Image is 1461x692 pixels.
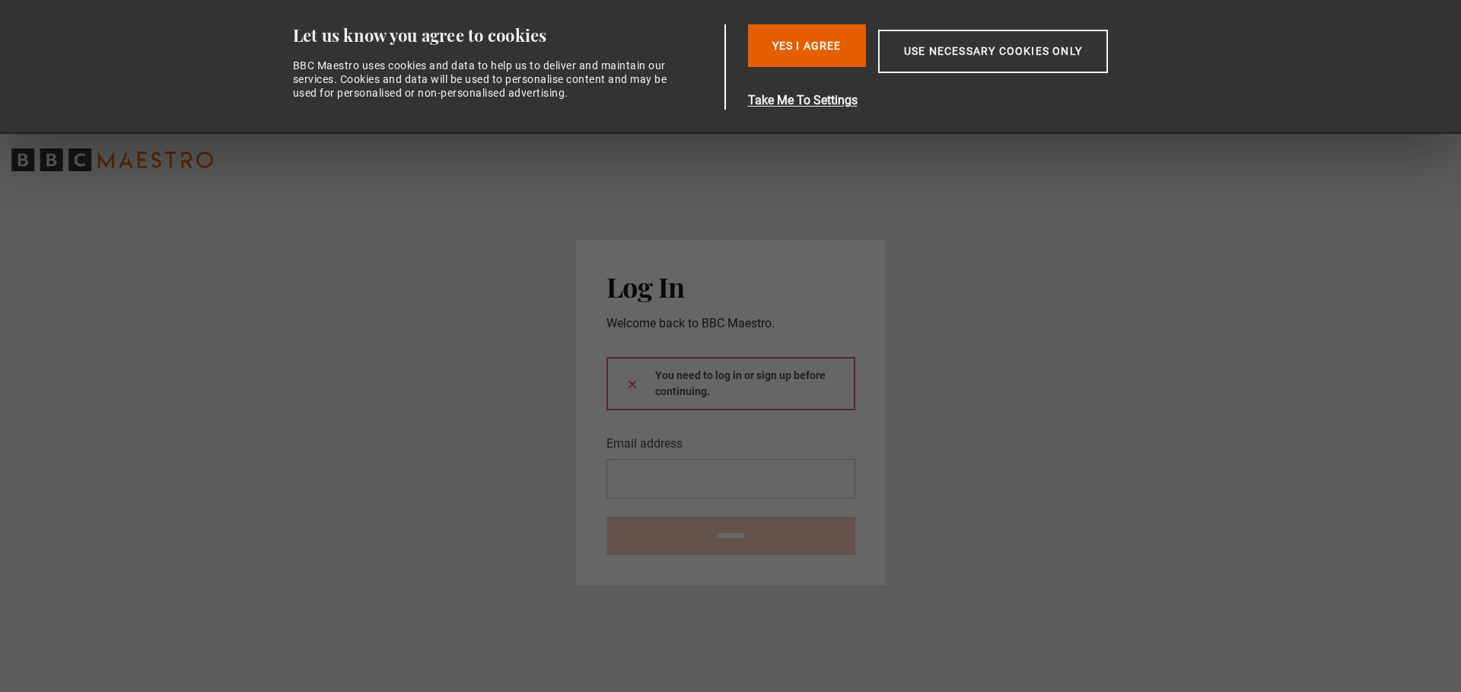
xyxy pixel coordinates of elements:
button: Yes I Agree [748,24,866,67]
h2: Log In [606,270,855,302]
svg: BBC Maestro [11,148,213,171]
div: Let us know you agree to cookies [293,24,719,46]
button: Use necessary cookies only [878,30,1108,73]
div: BBC Maestro uses cookies and data to help us to deliver and maintain our services. Cookies and da... [293,59,676,100]
button: Take Me To Settings [748,91,1180,110]
label: Email address [606,435,683,453]
p: Welcome back to BBC Maestro. [606,314,855,333]
div: You need to log in or sign up before continuing. [606,357,855,410]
